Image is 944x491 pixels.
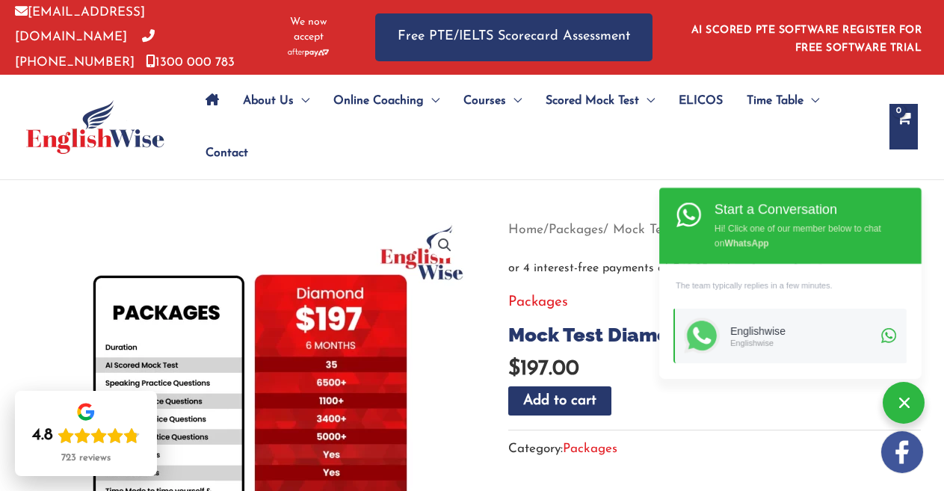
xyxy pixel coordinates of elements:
a: 1300 000 783 [146,56,235,69]
span: Scored Mock Test [546,75,639,127]
a: Packages [563,442,617,455]
a: Packages [508,295,568,309]
a: Online CoachingMenu Toggle [321,75,451,127]
a: AI SCORED PTE SOFTWARE REGISTER FOR FREE SOFTWARE TRIAL [691,25,922,54]
span: Courses [463,75,506,127]
nav: Breadcrumb [508,217,921,242]
img: cropped-ew-logo [26,100,164,154]
h1: Mock Test Diamond [508,324,921,347]
span: Menu Toggle [506,75,522,127]
img: white-facebook.png [881,431,923,473]
div: Englishwise [730,337,877,348]
div: Englishwise [730,325,877,338]
div: Rating: 4.8 out of 5 [32,425,140,446]
button: Add to cart [508,386,611,416]
div: Hi! Click one of our member below to chat on [715,218,889,251]
span: Category: [508,436,617,461]
div: 723 reviews [61,452,111,464]
a: [PHONE_NUMBER] [15,31,155,68]
span: We now accept [280,15,338,45]
span: Menu Toggle [639,75,655,127]
div: The team typically replies in a few minutes. [673,274,907,298]
a: ELICOS [667,75,735,127]
a: CoursesMenu Toggle [451,75,534,127]
a: Scored Mock TestMenu Toggle [534,75,667,127]
a: Free PTE/IELTS Scorecard Assessment [375,13,653,61]
a: Contact [194,127,248,179]
a: About UsMenu Toggle [231,75,321,127]
a: View full-screen image gallery [431,232,458,259]
span: Menu Toggle [294,75,309,127]
bdi: 197.00 [508,359,579,380]
span: About Us [243,75,294,127]
aside: Header Widget 1 [682,13,929,61]
nav: Site Navigation: Main Menu [194,75,874,179]
a: Time TableMenu Toggle [735,75,831,127]
span: ELICOS [679,75,723,127]
span: Menu Toggle [424,75,439,127]
a: View Shopping Cart, empty [889,104,918,149]
span: $ [508,359,520,380]
span: Online Coaching [333,75,424,127]
strong: WhatsApp [724,238,768,249]
div: 4.8 [32,425,53,446]
img: Afterpay-Logo [288,49,329,57]
span: Contact [206,127,248,179]
span: Time Table [747,75,803,127]
a: EnglishwiseEnglishwise [673,309,907,363]
a: Packages [549,223,603,236]
a: [EMAIL_ADDRESS][DOMAIN_NAME] [15,6,145,43]
a: Home [508,223,543,236]
div: Start a Conversation [715,199,889,218]
span: Menu Toggle [803,75,819,127]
